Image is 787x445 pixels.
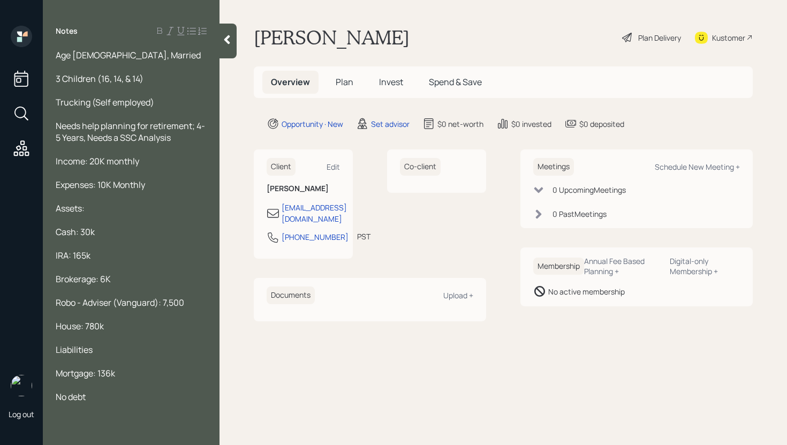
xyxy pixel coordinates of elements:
[282,202,347,224] div: [EMAIL_ADDRESS][DOMAIN_NAME]
[282,231,349,243] div: [PHONE_NUMBER]
[443,290,473,300] div: Upload +
[56,73,143,85] span: 3 Children (16, 14, & 14)
[11,375,32,396] img: retirable_logo.png
[56,155,139,167] span: Income: 20K monthly
[56,226,95,238] span: Cash: 30k
[655,162,740,172] div: Schedule New Meeting +
[533,258,584,275] h6: Membership
[267,184,340,193] h6: [PERSON_NAME]
[271,76,310,88] span: Overview
[56,250,90,261] span: IRA: 165k
[56,273,111,285] span: Brokerage: 6K
[579,118,624,130] div: $0 deposited
[511,118,551,130] div: $0 invested
[56,120,205,144] span: Needs help planning for retirement; 4-5 Years, Needs a SSC Analysis
[327,162,340,172] div: Edit
[429,76,482,88] span: Spend & Save
[336,76,353,88] span: Plan
[371,118,410,130] div: Set advisor
[533,158,574,176] h6: Meetings
[56,297,184,308] span: Robo - Adviser (Vanguard): 7,500
[437,118,483,130] div: $0 net-worth
[56,367,115,379] span: Mortgage: 136k
[670,256,740,276] div: Digital-only Membership +
[56,96,154,108] span: Trucking (Self employed)
[548,286,625,297] div: No active membership
[400,158,441,176] h6: Co-client
[584,256,661,276] div: Annual Fee Based Planning +
[9,409,34,419] div: Log out
[357,231,370,242] div: PST
[56,344,93,356] span: Liabilities
[553,208,607,220] div: 0 Past Meeting s
[56,391,86,403] span: No debt
[638,32,681,43] div: Plan Delivery
[56,320,104,332] span: House: 780k
[282,118,343,130] div: Opportunity · New
[56,49,201,61] span: Age [DEMOGRAPHIC_DATA], Married
[267,286,315,304] h6: Documents
[379,76,403,88] span: Invest
[267,158,296,176] h6: Client
[56,202,85,214] span: Assets:
[712,32,745,43] div: Kustomer
[553,184,626,195] div: 0 Upcoming Meeting s
[56,26,78,36] label: Notes
[254,26,410,49] h1: [PERSON_NAME]
[56,179,145,191] span: Expenses: 10K Monthly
